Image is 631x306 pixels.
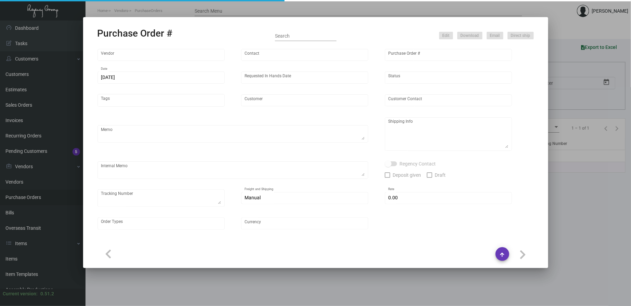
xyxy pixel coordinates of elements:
[461,33,479,39] span: Download
[435,171,446,179] span: Draft
[511,33,530,39] span: Direct ship
[439,32,453,39] button: Edit
[457,32,483,39] button: Download
[245,195,261,200] span: Manual
[3,290,38,297] div: Current version:
[393,171,421,179] span: Deposit given
[400,160,436,168] span: Regency Contact
[40,290,54,297] div: 0.51.2
[97,28,173,39] h2: Purchase Order #
[443,33,450,39] span: Edit
[490,33,500,39] span: Email
[508,32,534,39] button: Direct ship
[487,32,503,39] button: Email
